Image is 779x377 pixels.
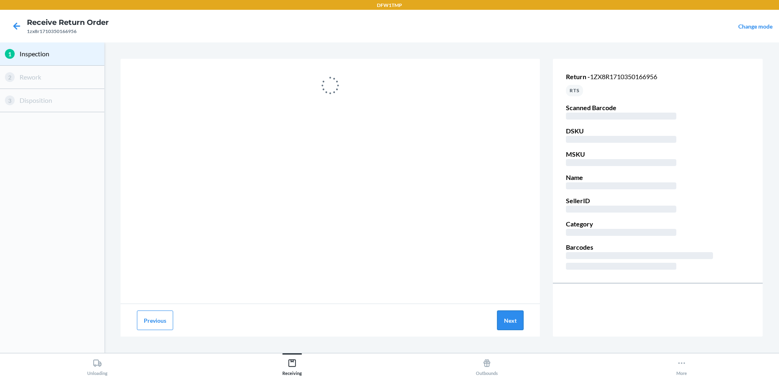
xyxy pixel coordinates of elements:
[5,72,15,82] div: 2
[476,355,498,376] div: Outbounds
[566,219,750,229] p: Category
[137,310,173,330] button: Previous
[5,49,15,59] div: 1
[584,353,779,376] button: More
[566,149,750,159] p: MSKU
[87,355,108,376] div: Unloading
[497,310,524,330] button: Next
[282,355,302,376] div: Receiving
[389,353,584,376] button: Outbounds
[566,103,750,113] p: Scanned Barcode
[566,242,750,252] p: Barcodes
[20,72,99,82] p: Rework
[676,355,687,376] div: More
[566,85,583,96] div: RTS
[377,2,402,9] p: DFW1TMP
[590,73,657,80] span: 1zx8r1710350166956
[27,17,109,28] h4: Receive Return Order
[566,126,750,136] p: DSKU
[20,49,99,59] p: Inspection
[566,173,750,182] p: Name
[20,95,99,105] p: Disposition
[738,23,772,30] a: Change mode
[27,28,109,35] div: 1zx8r1710350166956
[5,95,15,105] div: 3
[566,72,750,82] p: Return -
[195,353,389,376] button: Receiving
[566,196,750,206] p: SellerID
